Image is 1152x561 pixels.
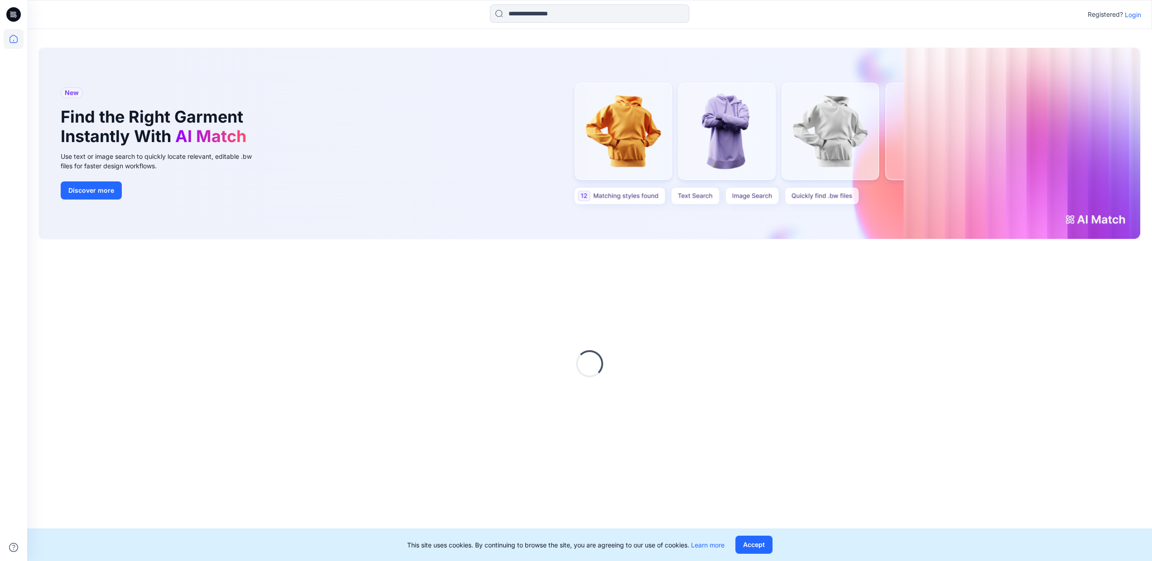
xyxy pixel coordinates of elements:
[175,126,246,146] span: AI Match
[407,540,725,550] p: This site uses cookies. By continuing to browse the site, you are agreeing to our use of cookies.
[61,107,251,146] h1: Find the Right Garment Instantly With
[61,181,122,200] button: Discover more
[65,87,79,98] span: New
[691,541,725,549] a: Learn more
[735,536,773,554] button: Accept
[1125,10,1141,19] p: Login
[1088,9,1123,20] p: Registered?
[61,152,264,171] div: Use text or image search to quickly locate relevant, editable .bw files for faster design workflows.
